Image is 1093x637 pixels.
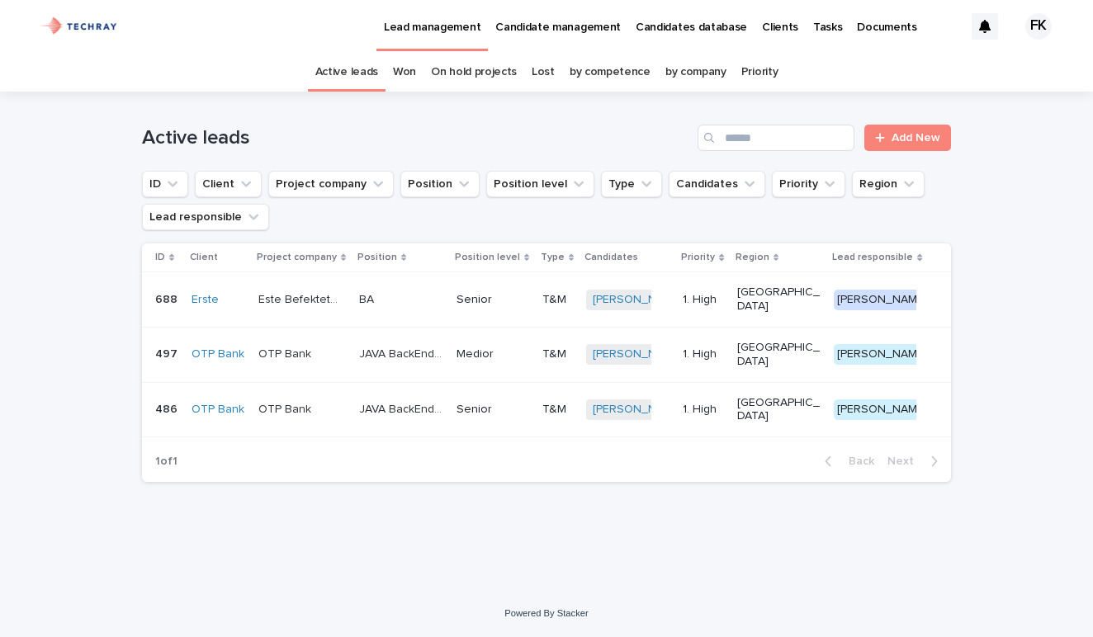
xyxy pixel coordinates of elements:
p: 1 of 1 [142,441,191,482]
a: Priority [741,53,778,92]
a: [PERSON_NAME] (2) [593,347,699,361]
p: 688 [155,290,181,307]
p: T&M [542,293,573,307]
p: JAVA BackEnd senior [359,399,445,417]
button: Back [811,454,881,469]
p: Region [736,248,769,267]
a: Powered By Stacker [504,608,588,618]
a: by competence [570,53,651,92]
button: Type [601,171,662,197]
p: BA [359,290,377,307]
p: Position [357,248,397,267]
button: Position [400,171,480,197]
p: Candidates [584,248,638,267]
button: Client [195,171,262,197]
div: FK [1025,13,1052,40]
tr: 497497 OTP Bank OTP BankOTP Bank JAVA BackEnd fejlesztő mediorJAVA BackEnd fejlesztő medior Medio... [142,327,951,382]
a: [PERSON_NAME] [593,403,683,417]
div: [PERSON_NAME] [834,399,930,420]
button: Candidates [669,171,765,197]
p: [GEOGRAPHIC_DATA] [737,285,820,314]
a: OTP Bank [192,403,244,417]
p: [GEOGRAPHIC_DATA] [737,341,820,369]
p: OTP Bank [258,344,315,361]
img: xG6Muz3VQV2JDbePcW7p [33,10,125,43]
button: Region [852,171,925,197]
p: Senior [457,293,529,307]
p: Priority [681,248,715,267]
p: 1. High [683,347,723,361]
h1: Active leads [142,126,691,150]
div: [PERSON_NAME] [834,290,930,310]
a: [PERSON_NAME] [593,293,683,307]
button: ID [142,171,188,197]
p: 497 [155,344,181,361]
p: ID [155,248,165,267]
a: Active leads [315,53,378,92]
button: Project company [268,171,394,197]
tr: 486486 OTP Bank OTP BankOTP Bank JAVA BackEnd seniorJAVA BackEnd senior SeniorT&M[PERSON_NAME] 1.... [142,382,951,437]
a: On hold projects [431,53,517,92]
tr: 688688 Erste Este Befektetési Zrt.Este Befektetési Zrt. BABA SeniorT&M[PERSON_NAME] 1. High[GEOGR... [142,272,951,328]
p: JAVA BackEnd fejlesztő medior [359,344,445,361]
p: T&M [542,347,573,361]
p: Senior [457,403,529,417]
input: Search [698,125,854,151]
button: Next [881,454,951,469]
button: Position level [486,171,594,197]
a: by company [665,53,726,92]
p: Project company [257,248,337,267]
a: Lost [532,53,555,92]
p: Type [541,248,565,267]
a: OTP Bank [192,347,244,361]
p: [GEOGRAPHIC_DATA] [737,396,820,424]
span: Back [839,455,874,467]
p: 1. High [683,403,723,417]
span: Add New [892,132,940,144]
div: [PERSON_NAME] [834,344,930,365]
p: T&M [542,403,573,417]
p: Position level [455,248,520,267]
p: Lead responsible [832,248,913,267]
p: OTP Bank [258,399,315,417]
a: Add New [864,125,951,151]
button: Lead responsible [142,204,269,230]
p: Medior [457,347,529,361]
p: 1. High [683,293,723,307]
p: 486 [155,399,181,417]
p: Client [190,248,218,267]
a: Erste [192,293,219,307]
p: Este Befektetési Zrt. [258,290,344,307]
button: Priority [772,171,845,197]
span: Next [887,455,924,467]
a: Won [393,53,416,92]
